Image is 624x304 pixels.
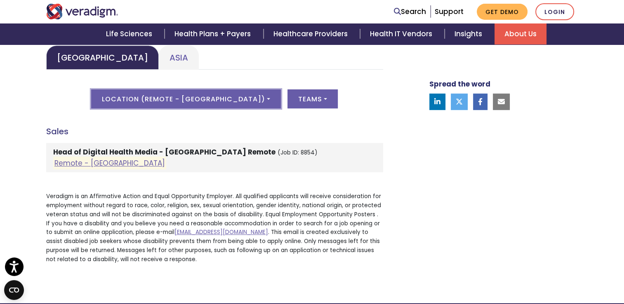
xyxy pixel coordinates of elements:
a: Health Plans + Payers [165,23,263,44]
a: Life Sciences [96,23,165,44]
strong: Spread the word [429,79,490,89]
h4: Sales [46,126,383,136]
a: Login [535,3,574,20]
img: Veradigm logo [46,4,118,19]
small: (Job ID: 8854) [278,149,318,157]
a: Asia [159,45,199,70]
a: [EMAIL_ADDRESS][DOMAIN_NAME] [174,228,268,236]
a: Health IT Vendors [360,23,445,44]
a: About Us [494,23,546,44]
a: Healthcare Providers [264,23,360,44]
button: Open CMP widget [4,280,24,300]
strong: Head of Digital Health Media - [GEOGRAPHIC_DATA] Remote [53,147,276,157]
p: Veradigm is an Affirmative Action and Equal Opportunity Employer. All qualified applicants will r... [46,192,383,264]
a: Get Demo [477,4,527,20]
a: Insights [445,23,494,44]
a: Search [394,6,426,17]
button: Location (Remote - [GEOGRAPHIC_DATA]) [91,89,281,108]
a: [GEOGRAPHIC_DATA] [46,45,159,70]
button: Teams [287,89,338,108]
a: Remote - [GEOGRAPHIC_DATA] [54,158,165,168]
a: Support [435,7,464,16]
